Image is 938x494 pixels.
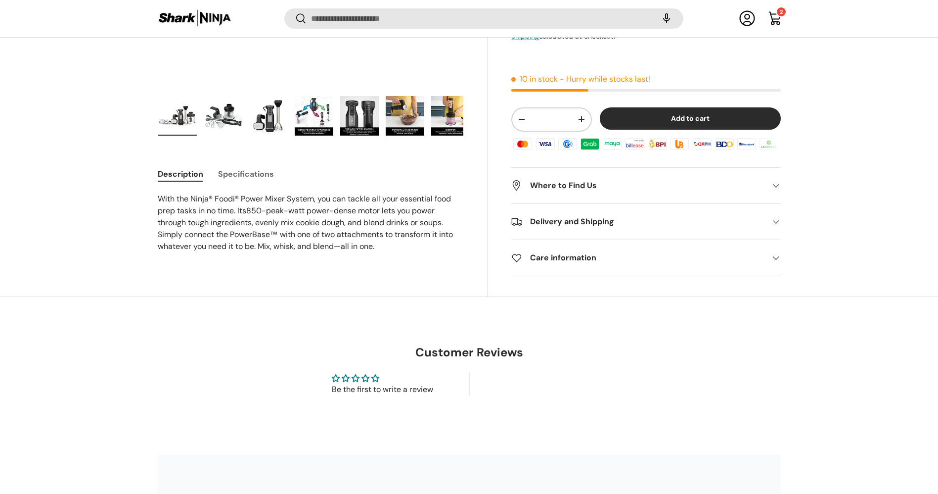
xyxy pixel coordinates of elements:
[511,32,539,41] a: Shipping
[714,136,735,151] img: bdo
[511,240,780,276] summary: Care information
[624,136,646,151] img: billease
[511,204,780,240] summary: Delivery and Shipping
[512,136,534,151] img: master
[646,136,668,151] img: bpi
[534,136,556,151] img: visa
[557,136,579,151] img: gcash
[158,9,232,28] img: Shark Ninja Philippines
[158,193,464,252] p: With the Ninja® Foodi® Power Mixer System, you can tackle all your essential food prep tasks in n...
[651,8,682,30] speech-search-button: Search by voice
[600,107,781,130] button: Add to cart
[669,136,690,151] img: ubp
[691,136,713,151] img: qrph
[511,168,780,203] summary: Where to Find Us
[249,96,288,136] img: Ninja Foodi Power Mixer System (CI100PH)
[560,74,650,84] p: - Hurry while stocks last!
[204,96,242,136] img: Ninja Foodi Power Mixer System (CI100PH)
[511,180,764,192] h2: Where to Find Us
[579,136,601,151] img: grabpay
[158,96,197,136] img: Ninja Foodi Power Mixer System (CI100PH)
[218,163,274,185] button: Specifications
[736,136,758,151] img: metrobank
[386,96,424,136] img: Ninja Foodi Power Mixer System (CI100PH)
[332,373,433,384] div: Average rating is 0.00 stars
[340,96,379,136] img: Ninja Foodi Power Mixer System (CI100PH)
[511,216,764,228] h2: Delivery and Shipping
[332,384,433,395] div: Be the first to write a review
[180,344,758,361] h2: Customer Reviews
[511,252,764,264] h2: Care information
[758,136,780,151] img: landbank
[158,163,203,185] button: Description
[511,74,558,84] span: 10 in stock
[246,205,262,216] span: 850
[601,136,623,151] img: maya
[295,96,333,136] img: Ninja Foodi Power Mixer System (CI100PH)
[780,9,783,16] span: 2
[431,96,470,136] img: Ninja Foodi Power Mixer System (CI100PH)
